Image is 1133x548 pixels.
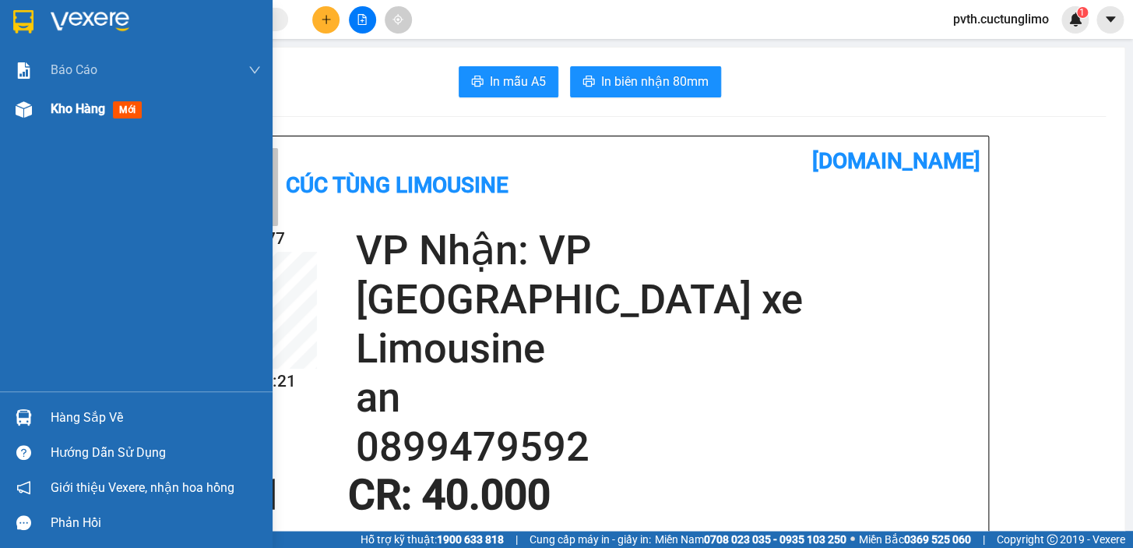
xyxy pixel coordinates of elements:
[1077,7,1088,18] sup: 1
[437,533,504,546] strong: 1900 633 818
[348,471,551,519] span: CR : 40.000
[356,373,980,422] h2: an
[361,531,504,548] span: Hỗ trợ kỹ thuật:
[1079,7,1085,18] span: 1
[582,75,595,90] span: printer
[983,531,985,548] span: |
[941,9,1061,29] span: pvth.cuctunglimo
[16,409,32,426] img: warehouse-icon
[107,84,207,136] li: VP VP [GEOGRAPHIC_DATA] xe Limousine
[8,104,19,115] span: environment
[248,64,261,76] span: down
[113,101,142,118] span: mới
[51,406,261,430] div: Hàng sắp về
[51,511,261,535] div: Phản hồi
[16,480,31,495] span: notification
[51,441,261,465] div: Hướng dẫn sử dụng
[312,6,340,34] button: plus
[859,531,971,548] span: Miền Bắc
[321,14,332,25] span: plus
[392,14,403,25] span: aim
[601,72,709,91] span: In biên nhận 80mm
[8,84,107,101] li: VP BX Tuy Hoà
[51,101,105,116] span: Kho hàng
[16,445,31,460] span: question-circle
[570,66,721,97] button: printerIn biên nhận 80mm
[349,6,376,34] button: file-add
[286,172,508,198] b: Cúc Tùng Limousine
[385,6,412,34] button: aim
[357,14,368,25] span: file-add
[1103,12,1117,27] span: caret-down
[1068,12,1082,27] img: icon-new-feature
[16,101,32,118] img: warehouse-icon
[471,75,484,90] span: printer
[51,60,97,80] span: Báo cáo
[655,531,846,548] span: Miền Nam
[704,533,846,546] strong: 0708 023 035 - 0935 103 250
[16,515,31,530] span: message
[515,531,518,548] span: |
[356,422,980,472] h2: 0899479592
[16,62,32,79] img: solution-icon
[850,536,855,543] span: ⚪️
[530,531,651,548] span: Cung cấp máy in - giấy in:
[1047,534,1057,545] span: copyright
[812,148,980,174] b: [DOMAIN_NAME]
[8,8,226,66] li: Cúc Tùng Limousine
[490,72,546,91] span: In mẫu A5
[51,478,234,497] span: Giới thiệu Vexere, nhận hoa hồng
[459,66,558,97] button: printerIn mẫu A5
[904,533,971,546] strong: 0369 525 060
[13,10,33,34] img: logo-vxr
[356,226,980,373] h2: VP Nhận: VP [GEOGRAPHIC_DATA] xe Limousine
[1096,6,1124,34] button: caret-down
